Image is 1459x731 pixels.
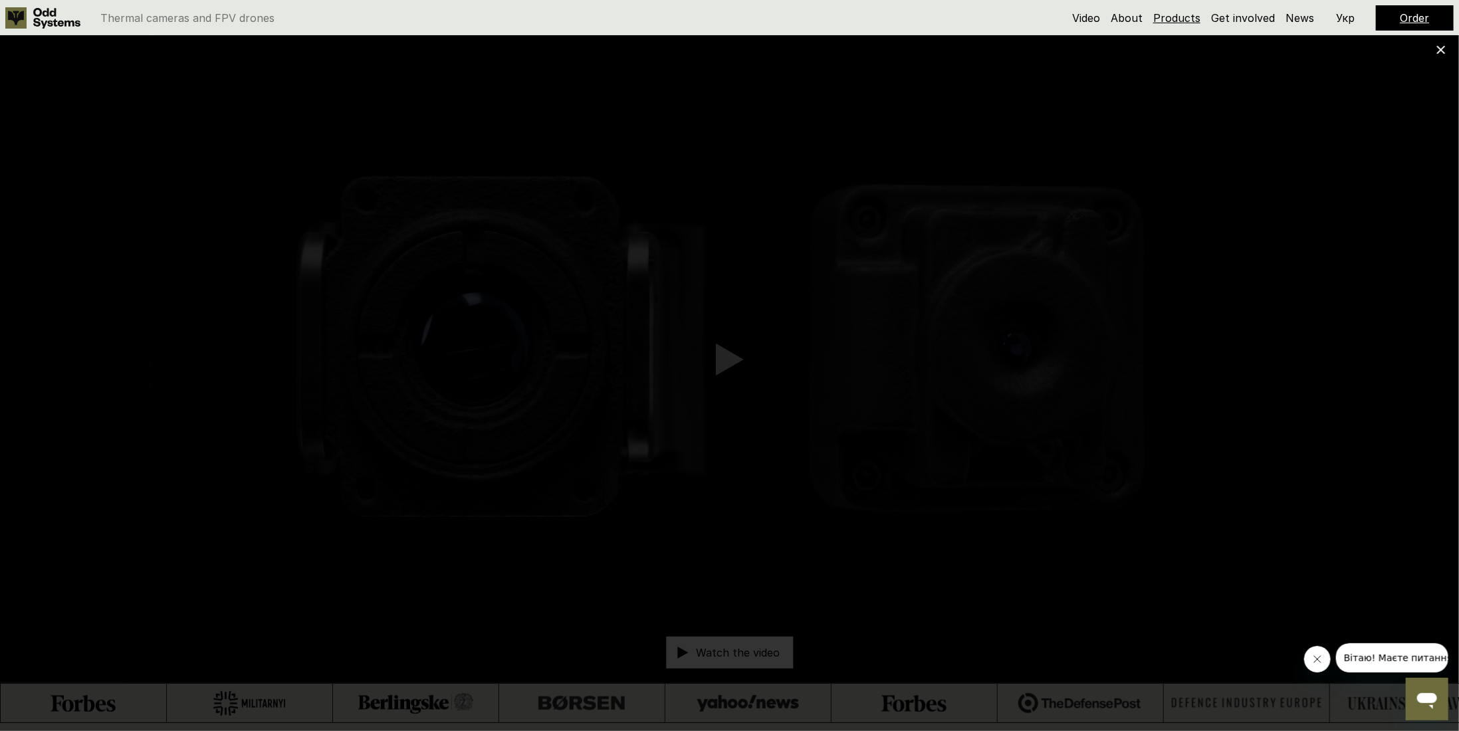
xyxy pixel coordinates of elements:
[1111,11,1143,25] a: About
[1211,11,1275,25] a: Get involved
[1336,13,1355,23] p: Укр
[1286,11,1314,25] a: News
[146,37,1313,694] iframe: Youtube Video
[1336,643,1448,673] iframe: Message from company
[100,13,275,23] p: Thermal cameras and FPV drones
[1406,678,1448,720] iframe: Button to launch messaging window
[1153,11,1200,25] a: Products
[8,9,122,20] span: Вітаю! Маєте питання?
[1072,11,1100,25] a: Video
[1401,11,1430,25] a: Order
[1304,646,1331,673] iframe: Close message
